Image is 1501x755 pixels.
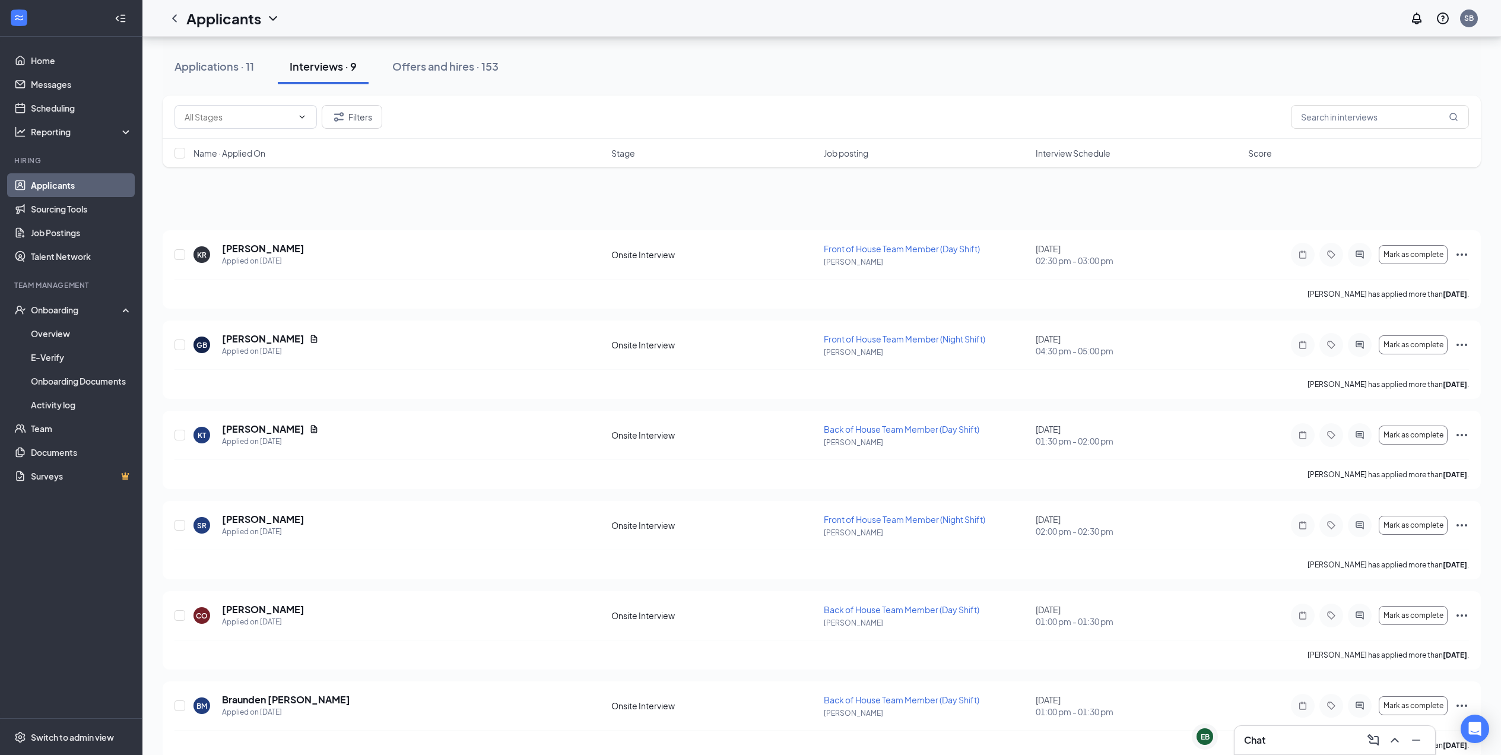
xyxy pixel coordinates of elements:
[611,610,817,621] div: Onsite Interview
[14,156,130,166] div: Hiring
[611,700,817,712] div: Onsite Interview
[1379,335,1448,354] button: Mark as complete
[31,173,132,197] a: Applicants
[1407,731,1426,750] button: Minimize
[1455,248,1469,262] svg: Ellipses
[14,280,130,290] div: Team Management
[14,731,26,743] svg: Settings
[1036,147,1110,159] span: Interview Schedule
[1455,608,1469,623] svg: Ellipses
[1461,715,1489,743] div: Open Intercom Messenger
[1455,518,1469,532] svg: Ellipses
[222,603,304,616] h5: [PERSON_NAME]
[309,424,319,434] svg: Document
[309,334,319,344] svg: Document
[115,12,126,24] svg: Collapse
[1383,611,1443,620] span: Mark as complete
[1308,560,1469,570] p: [PERSON_NAME] has applied more than .
[222,693,350,706] h5: Braunden [PERSON_NAME]
[1291,105,1469,129] input: Search in interviews
[1201,732,1210,742] div: EB
[197,250,207,260] div: KR
[222,513,304,526] h5: [PERSON_NAME]
[1383,341,1443,349] span: Mark as complete
[1443,651,1467,659] b: [DATE]
[31,369,132,393] a: Onboarding Documents
[167,11,182,26] svg: ChevronLeft
[222,706,350,718] div: Applied on [DATE]
[31,96,132,120] a: Scheduling
[1036,616,1241,627] span: 01:00 pm - 01:30 pm
[824,437,1029,448] p: [PERSON_NAME]
[31,345,132,369] a: E-Verify
[1449,112,1458,122] svg: MagnifyingGlass
[1036,513,1241,537] div: [DATE]
[222,255,304,267] div: Applied on [DATE]
[196,340,207,350] div: GB
[31,221,132,245] a: Job Postings
[1036,694,1241,718] div: [DATE]
[1410,11,1424,26] svg: Notifications
[1455,338,1469,352] svg: Ellipses
[824,347,1029,357] p: [PERSON_NAME]
[1036,255,1241,267] span: 02:30 pm - 03:00 pm
[824,514,985,525] span: Front of House Team Member (Night Shift)
[1379,426,1448,445] button: Mark as complete
[1379,516,1448,535] button: Mark as complete
[222,526,304,538] div: Applied on [DATE]
[14,304,26,316] svg: UserCheck
[1443,560,1467,569] b: [DATE]
[198,430,206,440] div: KT
[1353,701,1367,710] svg: ActiveChat
[1443,741,1467,750] b: [DATE]
[1443,470,1467,479] b: [DATE]
[1324,611,1338,620] svg: Tag
[1296,701,1310,710] svg: Note
[824,708,1029,718] p: [PERSON_NAME]
[222,436,319,448] div: Applied on [DATE]
[222,345,319,357] div: Applied on [DATE]
[1353,250,1367,259] svg: ActiveChat
[1296,521,1310,530] svg: Note
[1296,250,1310,259] svg: Note
[1308,289,1469,299] p: [PERSON_NAME] has applied more than .
[1308,470,1469,480] p: [PERSON_NAME] has applied more than .
[1036,423,1241,447] div: [DATE]
[185,110,293,123] input: All Stages
[1388,733,1402,747] svg: ChevronUp
[222,423,304,436] h5: [PERSON_NAME]
[297,112,307,122] svg: ChevronDown
[13,12,25,24] svg: WorkstreamLogo
[1324,340,1338,350] svg: Tag
[186,8,261,28] h1: Applicants
[31,304,122,316] div: Onboarding
[1036,435,1241,447] span: 01:30 pm - 02:00 pm
[31,322,132,345] a: Overview
[824,618,1029,628] p: [PERSON_NAME]
[1353,611,1367,620] svg: ActiveChat
[31,49,132,72] a: Home
[1455,699,1469,713] svg: Ellipses
[1248,147,1272,159] span: Score
[1296,611,1310,620] svg: Note
[824,257,1029,267] p: [PERSON_NAME]
[31,417,132,440] a: Team
[1443,380,1467,389] b: [DATE]
[174,59,254,74] div: Applications · 11
[824,147,868,159] span: Job posting
[1324,250,1338,259] svg: Tag
[31,197,132,221] a: Sourcing Tools
[1436,11,1450,26] svg: QuestionInfo
[31,245,132,268] a: Talent Network
[1383,250,1443,259] span: Mark as complete
[1036,525,1241,537] span: 02:00 pm - 02:30 pm
[1308,379,1469,389] p: [PERSON_NAME] has applied more than .
[824,694,979,705] span: Back of House Team Member (Day Shift)
[290,59,357,74] div: Interviews · 9
[1383,702,1443,710] span: Mark as complete
[222,332,304,345] h5: [PERSON_NAME]
[611,339,817,351] div: Onsite Interview
[196,611,208,621] div: CO
[1324,521,1338,530] svg: Tag
[1036,243,1241,267] div: [DATE]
